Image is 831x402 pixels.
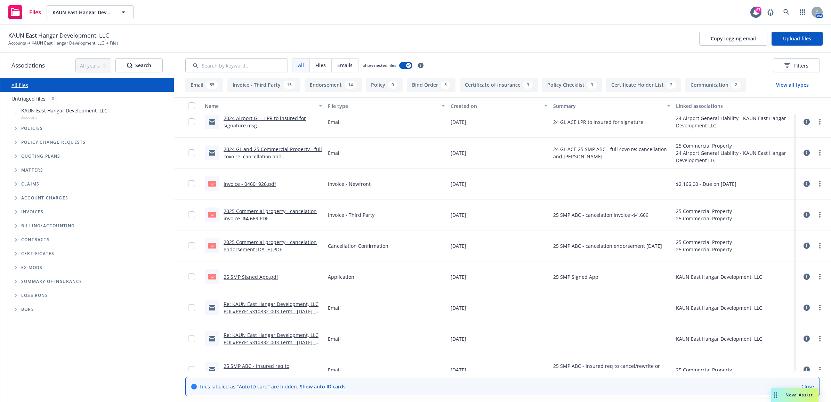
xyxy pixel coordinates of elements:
[21,252,54,256] span: Certificates
[553,211,648,219] span: 25 SMP ABC - cancelation invoice -$4,669
[224,115,306,129] a: 2024 Airport GL - LPR to insured for signature.msg
[21,279,82,284] span: Summary of insurance
[47,5,134,19] button: KAUN East Hangar Development, LLC
[816,273,824,281] a: more
[188,304,195,311] input: Toggle Row Selected
[328,211,374,219] span: Invoice - Third Party
[796,5,809,19] a: Switch app
[21,182,39,186] span: Claims
[185,58,288,72] input: Search by keyword...
[337,62,353,69] span: Emails
[328,149,341,157] span: Email
[345,81,356,89] div: 14
[676,246,732,253] div: 25 Commercial Property
[328,366,341,373] span: Email
[21,266,42,270] span: Ex Mods
[328,335,341,342] span: Email
[21,210,44,214] span: Invoices
[208,274,216,279] span: pdf
[328,180,371,188] span: Invoice - Newfront
[208,243,216,248] span: PDF
[771,388,780,402] div: Drag to move
[676,304,762,312] div: KAUN East Hangar Development, LLC
[115,58,163,72] button: SearchSearch
[328,242,388,250] span: Cancellation Confirmation
[188,211,195,218] input: Toggle Row Selected
[699,32,767,46] button: Copy logging email
[363,62,396,68] span: Show nested files
[451,211,466,219] span: [DATE]
[773,58,820,72] button: Filters
[11,61,45,70] span: Associations
[676,115,793,129] div: 24 Airport General Liability - KAUN East Hangar Development LLC
[772,32,823,46] button: Upload files
[673,97,796,114] button: Linked associations
[816,242,824,250] a: more
[0,219,174,316] div: Folder Tree Example
[801,383,814,390] a: Close
[676,215,732,222] div: 25 Commercial Property
[11,95,46,102] a: Untriaged files
[553,145,671,160] span: 24 GL ACE 25 SMP ABC - full covo re: cancellation and [PERSON_NAME]
[224,274,278,280] a: 25 SMP Signed App.pdf
[328,118,341,126] span: Email
[8,40,26,46] a: Accounts
[32,40,104,46] a: KAUN East Hangar Development, LLC
[21,224,75,228] span: Billing/Accounting
[676,149,793,164] div: 24 Airport General Liability - KAUN East Hangar Development LLC
[460,78,538,92] button: Certificate of insurance
[21,114,107,120] span: Account
[21,168,43,172] span: Matters
[451,149,466,157] span: [DATE]
[451,242,466,250] span: [DATE]
[816,149,824,157] a: more
[188,149,195,156] input: Toggle Row Selected
[606,78,681,92] button: Certificate Holder List
[283,81,295,89] div: 15
[542,78,602,92] button: Policy Checklist
[227,78,300,92] button: Invoice - Third Party
[325,97,448,114] button: File type
[764,5,777,19] a: Report a Bug
[188,273,195,280] input: Toggle Row Selected
[21,140,86,144] span: Policy change requests
[208,212,216,217] span: PDF
[451,118,466,126] span: [DATE]
[816,118,824,126] a: more
[328,102,438,110] div: File type
[816,180,824,188] a: more
[188,118,195,125] input: Toggle Row Selected
[755,7,761,13] div: 67
[451,335,466,342] span: [DATE]
[127,63,132,68] svg: Search
[21,196,68,200] span: Account charges
[407,78,455,92] button: Bind Order
[780,5,793,19] a: Search
[676,102,793,110] div: Linked associations
[224,301,318,322] a: Re: KAUN East Hangar Development, LLC POL#PPYF15310832-003 Term - [DATE] - [DATE]
[224,332,318,353] a: Re: KAUN East Hangar Development, LLC POL#PPYF15310832-003 Term - [DATE] - [DATE]
[224,363,300,384] a: 25 SMP ABC - Insured req to cancel/rewrite or transfer to new entity.msg
[816,334,824,343] a: more
[188,242,195,249] input: Toggle Row Selected
[451,273,466,281] span: [DATE]
[676,180,736,188] div: $2,166.00 - Due on [DATE]
[451,304,466,312] span: [DATE]
[553,242,662,250] span: 25 SMP ABC - cancelation endorsement [DATE]
[771,388,818,402] button: Nova Assist
[816,304,824,312] a: more
[328,273,354,281] span: Application
[731,81,741,89] div: 2
[441,81,450,89] div: 5
[202,97,325,114] button: Name
[11,82,28,88] a: All files
[0,105,174,219] div: Tree Example
[300,383,346,390] a: Show auto ID cards
[305,78,362,92] button: Endorsement
[224,208,317,222] a: 2025 Commercial property - cancelation invoice -$4,669.PDF
[185,78,223,92] button: Email
[328,304,341,312] span: Email
[587,81,597,89] div: 3
[816,211,824,219] a: more
[523,81,533,89] div: 3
